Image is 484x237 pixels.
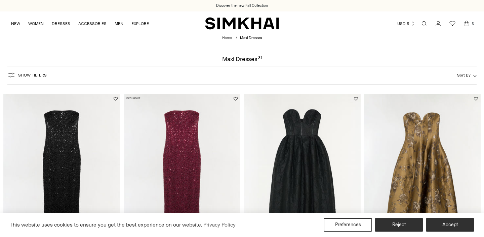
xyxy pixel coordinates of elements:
a: WOMEN [28,16,44,31]
a: Wishlist [446,17,459,30]
span: Sort By [457,73,471,78]
a: Home [222,36,232,40]
nav: breadcrumbs [222,35,262,41]
button: Accept [426,218,474,232]
button: Add to Wishlist [474,97,478,101]
a: DRESSES [52,16,70,31]
a: SIMKHAI [205,17,279,30]
button: Add to Wishlist [234,97,238,101]
a: Privacy Policy (opens in a new tab) [202,220,237,230]
button: Reject [375,218,423,232]
span: This website uses cookies to ensure you get the best experience on our website. [10,221,202,228]
a: Open search modal [417,17,431,30]
span: 0 [470,20,476,26]
a: MEN [115,16,123,31]
a: EXPLORE [131,16,149,31]
span: Maxi Dresses [240,36,262,40]
span: Show Filters [18,73,47,78]
button: Show Filters [7,70,47,81]
button: Add to Wishlist [354,97,358,101]
a: Discover the new Fall Collection [216,3,268,8]
div: 31 [258,56,262,62]
h1: Maxi Dresses [222,56,262,62]
button: Sort By [457,71,477,79]
a: ACCESSORIES [78,16,107,31]
button: Preferences [324,218,372,232]
button: USD $ [397,16,415,31]
a: Open cart modal [460,17,473,30]
div: / [236,35,237,41]
a: NEW [11,16,20,31]
button: Add to Wishlist [114,97,118,101]
a: Go to the account page [432,17,445,30]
